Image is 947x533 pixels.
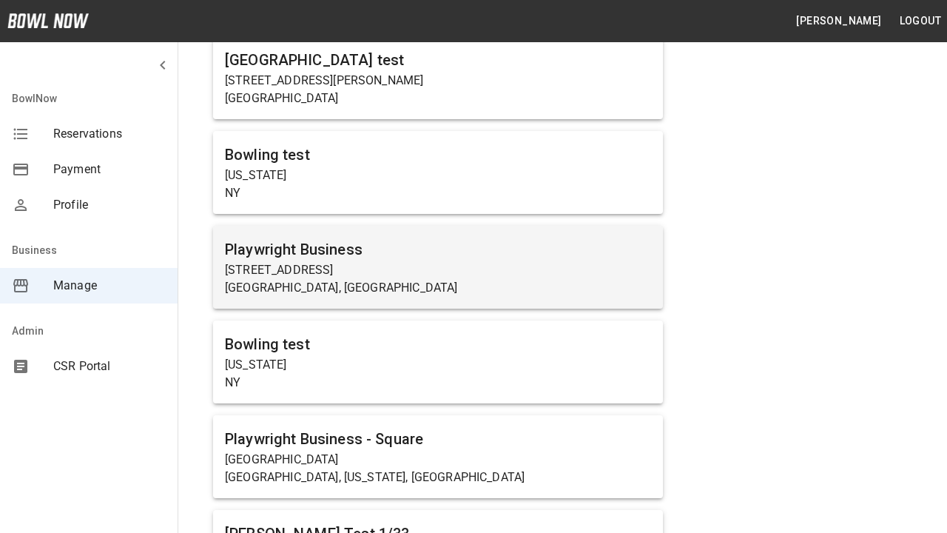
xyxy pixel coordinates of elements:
span: Manage [53,277,166,295]
p: [GEOGRAPHIC_DATA] [225,90,651,107]
button: [PERSON_NAME] [790,7,887,35]
p: NY [225,374,651,392]
h6: Bowling test [225,143,651,167]
span: Profile [53,196,166,214]
button: Logout [894,7,947,35]
p: [STREET_ADDRESS] [225,261,651,279]
h6: Playwright Business - Square [225,427,651,451]
p: [US_STATE] [225,167,651,184]
span: CSR Portal [53,358,166,375]
p: [STREET_ADDRESS][PERSON_NAME] [225,72,651,90]
span: Reservations [53,125,166,143]
p: [GEOGRAPHIC_DATA], [GEOGRAPHIC_DATA] [225,279,651,297]
p: NY [225,184,651,202]
span: Payment [53,161,166,178]
h6: Playwright Business [225,238,651,261]
p: [GEOGRAPHIC_DATA] [225,451,651,469]
p: [GEOGRAPHIC_DATA], [US_STATE], [GEOGRAPHIC_DATA] [225,469,651,486]
h6: Bowling test [225,332,651,356]
p: [US_STATE] [225,356,651,374]
h6: [GEOGRAPHIC_DATA] test [225,48,651,72]
img: logo [7,13,89,28]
